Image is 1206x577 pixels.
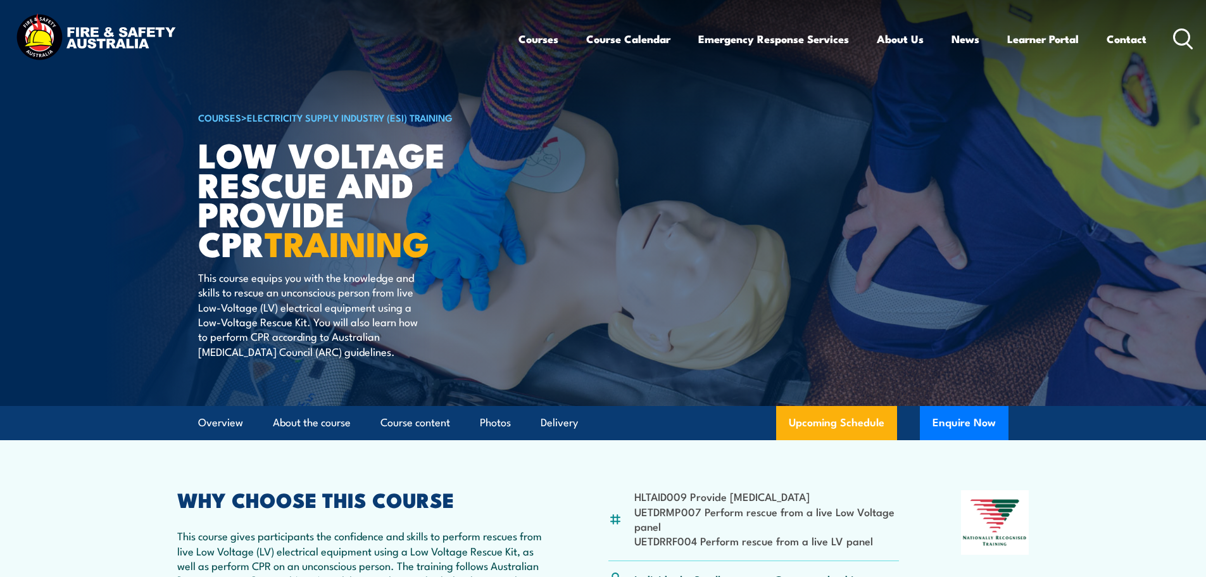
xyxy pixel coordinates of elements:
[634,504,900,534] li: UETDRMP007 Perform rescue from a live Low Voltage panel
[1007,22,1079,56] a: Learner Portal
[198,110,511,125] h6: >
[634,489,900,504] li: HLTAID009 Provide [MEDICAL_DATA]
[776,406,897,440] a: Upcoming Schedule
[952,22,979,56] a: News
[380,406,450,440] a: Course content
[198,270,429,358] p: This course equips you with the knowledge and skills to rescue an unconscious person from live Lo...
[1107,22,1146,56] a: Contact
[198,110,241,124] a: COURSES
[177,490,547,508] h2: WHY CHOOSE THIS COURSE
[265,216,429,269] strong: TRAINING
[920,406,1008,440] button: Enquire Now
[273,406,351,440] a: About the course
[247,110,453,124] a: Electricity Supply Industry (ESI) Training
[698,22,849,56] a: Emergency Response Services
[586,22,670,56] a: Course Calendar
[541,406,578,440] a: Delivery
[480,406,511,440] a: Photos
[877,22,924,56] a: About Us
[961,490,1029,555] img: Nationally Recognised Training logo.
[198,406,243,440] a: Overview
[198,139,511,258] h1: Low Voltage Rescue and Provide CPR
[518,22,558,56] a: Courses
[634,533,900,548] li: UETDRRF004 Perform rescue from a live LV panel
